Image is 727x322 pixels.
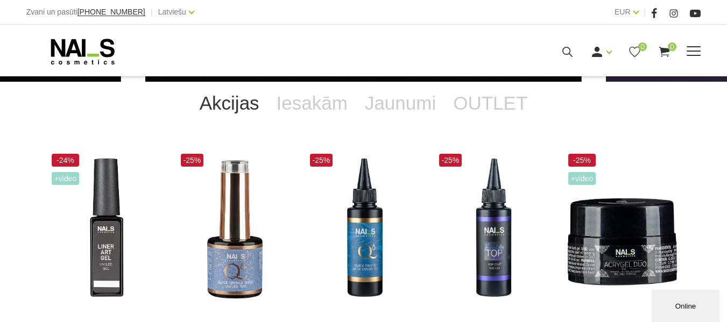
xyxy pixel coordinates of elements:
[49,151,162,306] img: Liner Art Gel - UV/LED dizaina gels smalku, vienmērīgu, pigmentētu līniju zīmēšanai.Lielisks palī...
[668,42,676,51] span: 0
[191,82,268,125] a: Akcijas
[151,5,153,19] span: |
[178,151,291,306] img: Virsējais pārklājums bez lipīgā slāņa ar mirdzuma efektu.Pieejami 3 veidi:* Starlight - ar smalkā...
[658,45,671,59] a: 0
[268,82,356,125] a: Iesakām
[652,288,722,322] iframe: chat widget
[615,5,631,18] a: EUR
[77,8,145,16] a: [PHONE_NUMBER]
[644,5,646,19] span: |
[52,154,80,167] span: -24%
[628,45,641,59] a: 0
[26,5,145,19] div: Zvani un pasūti
[307,151,420,306] img: Virsējais pārklājums bez lipīgā slāņa un UV zilā pārklājuma. Nodrošina izcilu spīdumu manikīram l...
[356,82,444,125] a: Jaunumi
[436,151,549,306] img: Builder Top virsējais pārklājums bez lipīgā slāņa gēllakas/gēla pārklājuma izlīdzināšanai un nost...
[444,82,536,125] a: OUTLET
[439,154,462,167] span: -25%
[638,42,647,51] span: 0
[568,172,596,185] span: +Video
[52,172,80,185] span: +Video
[181,154,204,167] span: -25%
[158,5,186,18] a: Latviešu
[566,151,679,306] img: Kas ir AKRIGELS “DUO GEL” un kādas problēmas tas risina?• Tas apvieno ērti modelējamā akrigela un...
[310,154,333,167] span: -25%
[568,154,596,167] span: -25%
